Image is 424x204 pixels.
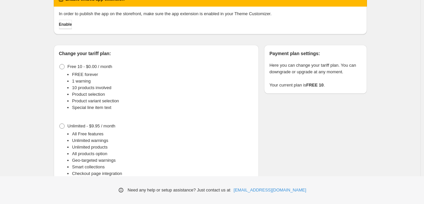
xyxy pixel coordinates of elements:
li: All products option [72,151,254,157]
li: Product variant selection [72,98,254,104]
li: Geo-targeted warnings [72,157,254,164]
li: Smart collections [72,164,254,170]
li: Checkout page integration [72,170,254,177]
li: Unlimited products [72,144,254,151]
h2: Change your tariff plan: [59,50,254,57]
a: [EMAIL_ADDRESS][DOMAIN_NAME] [234,187,306,193]
span: Unlimited - $9.95 / month [68,123,115,128]
li: 10 products involved [72,85,254,91]
p: In order to publish the app on the storefront, make sure the app extension is enabled in your The... [59,11,362,17]
span: Free 10 - $0.00 / month [68,64,112,69]
li: 1 warning [72,78,254,85]
li: All Free features [72,131,254,137]
strong: FREE 10 [306,83,324,87]
p: Here you can change your tariff plan. You can downgrade or upgrade at any moment. [269,62,361,75]
h2: Payment plan settings: [269,50,361,57]
li: Product selection [72,91,254,98]
li: FREE forever [72,71,254,78]
span: Enable [59,22,72,27]
li: Special line item text [72,104,254,111]
p: Your current plan is . [269,82,361,88]
li: Unlimited warnings [72,137,254,144]
button: Enable [59,20,72,29]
